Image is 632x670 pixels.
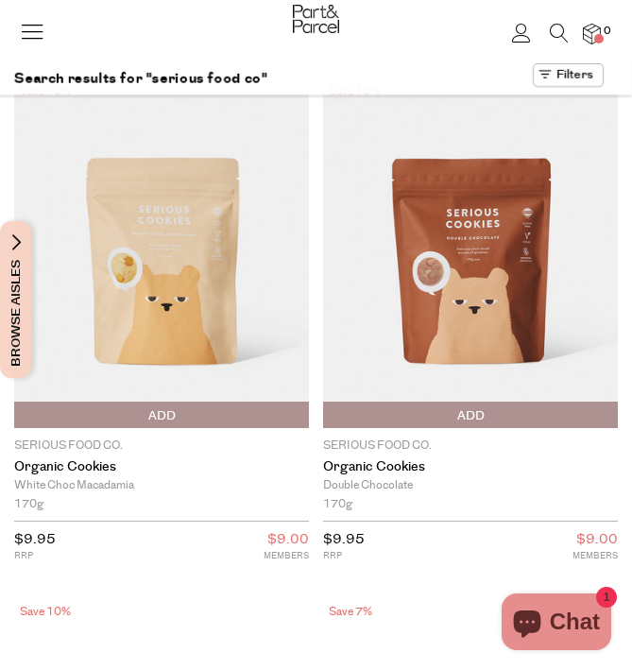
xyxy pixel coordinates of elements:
[264,549,309,563] small: MEMBERS
[572,549,618,563] small: MEMBERS
[576,529,618,552] span: $9.00
[14,476,309,494] div: White Choc Macadamia
[14,495,43,513] span: 170g
[14,63,267,94] h1: Search results for "serious food co"
[14,80,309,428] img: Organic Cookies
[14,530,56,549] span: $9.95
[14,459,309,475] a: Organic Cookies
[14,402,309,428] button: Add To Parcel
[599,23,616,40] span: 0
[323,438,618,455] p: Serious Food Co.
[323,459,618,475] a: Organic Cookies
[496,593,617,655] inbox-online-store-chat: Shopify online store chat
[14,438,309,455] p: Serious Food Co.
[323,549,365,563] small: RRP
[323,495,352,513] span: 170g
[14,549,56,563] small: RRP
[323,402,618,428] button: Add To Parcel
[323,476,618,494] div: Double Chocolate
[323,530,365,549] span: $9.95
[583,24,601,43] a: 0
[14,601,77,624] div: Save 10%
[323,601,378,624] div: Save 7%
[293,5,339,33] img: Part&Parcel
[267,529,309,552] span: $9.00
[323,80,618,428] img: Organic Cookies
[6,221,26,378] span: Browse Aisles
